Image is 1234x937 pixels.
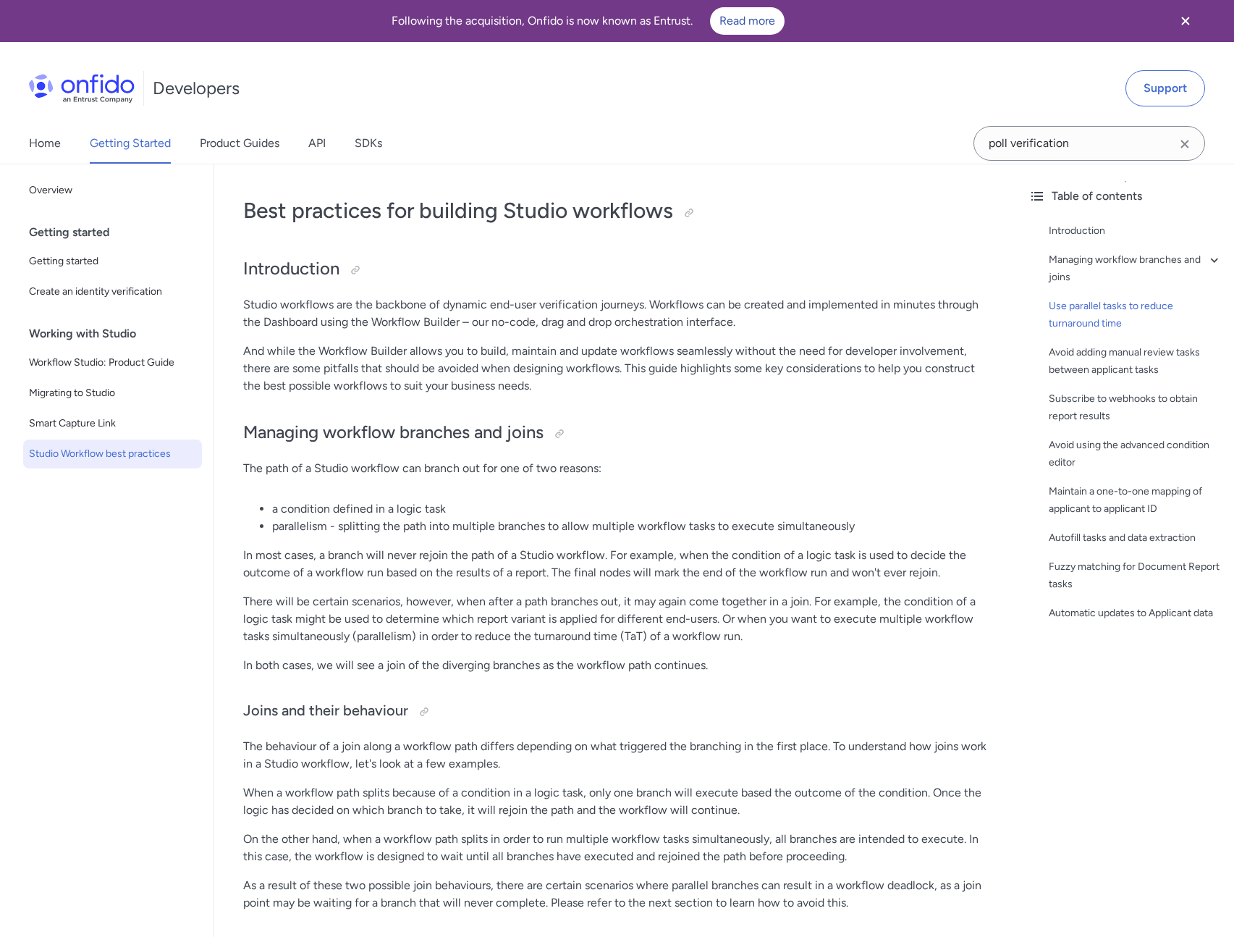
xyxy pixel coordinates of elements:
a: Smart Capture Link [23,409,202,438]
span: Smart Capture Link [29,415,196,432]
p: As a result of these two possible join behaviours, there are certain scenarios where parallel bra... [243,877,988,912]
a: Introduction [1049,222,1222,240]
svg: Clear search field button [1176,135,1193,153]
p: Studio workflows are the backbone of dynamic end-user verification journeys. Workflows can be cre... [243,296,988,331]
a: Product Guides [200,123,279,164]
button: Close banner [1159,3,1212,39]
img: Onfido Logo [29,74,135,103]
span: Overview [29,182,196,199]
span: Studio Workflow best practices [29,445,196,463]
a: Getting started [23,247,202,276]
a: SDKs [355,123,382,164]
a: API [308,123,326,164]
a: Fuzzy matching for Document Report tasks [1049,558,1222,593]
div: Getting started [29,218,208,247]
span: Migrating to Studio [29,385,196,402]
h2: Managing workflow branches and joins [243,421,988,445]
a: Workflow Studio: Product Guide [23,348,202,377]
a: Maintain a one-to-one mapping of applicant to applicant ID [1049,483,1222,518]
p: In most cases, a branch will never rejoin the path of a Studio workflow. For example, when the co... [243,547,988,581]
p: There will be certain scenarios, however, when after a path branches out, it may again come toget... [243,593,988,645]
a: Getting Started [90,123,171,164]
a: Read more [710,7,785,35]
p: On the other hand, when a workflow path splits in order to run multiple workflow tasks simultaneo... [243,831,988,865]
div: Working with Studio [29,319,208,348]
p: The behaviour of a join along a workflow path differs depending on what triggered the branching i... [243,738,988,773]
div: Table of contents [1028,188,1222,205]
a: Avoid adding manual review tasks between applicant tasks [1049,344,1222,379]
a: Avoid using the advanced condition editor [1049,437,1222,471]
a: Managing workflow branches and joins [1049,251,1222,286]
a: Autofill tasks and data extraction [1049,529,1222,547]
h1: Best practices for building Studio workflows [243,196,988,225]
a: Home [29,123,61,164]
svg: Close banner [1177,12,1194,30]
h2: Introduction [243,257,988,282]
h1: Developers [153,77,240,100]
a: Subscribe to webhooks to obtain report results [1049,390,1222,425]
p: The path of a Studio workflow can branch out for one of two reasons: [243,460,988,477]
span: Getting started [29,253,196,270]
a: Support [1125,70,1205,106]
span: Workflow Studio: Product Guide [29,354,196,371]
input: Onfido search input field [973,126,1205,161]
a: Create an identity verification [23,277,202,306]
span: Create an identity verification [29,283,196,301]
a: Migrating to Studio [23,379,202,408]
a: Automatic updates to Applicant data [1049,605,1222,622]
a: Studio Workflow best practices [23,440,202,468]
p: And while the Workflow Builder allows you to build, maintain and update workflows seamlessly with... [243,343,988,395]
p: In both cases, we will see a join of the diverging branches as the workflow path continues. [243,657,988,674]
a: Use parallel tasks to reduce turnaround time [1049,298,1222,332]
a: Overview [23,176,202,205]
div: Following the acquisition, Onfido is now known as Entrust. [17,7,1159,35]
h3: Joins and their behaviour [243,700,988,723]
li: parallelism - splitting the path into multiple branches to allow multiple workflow tasks to execu... [272,518,988,535]
p: When a workflow path splits because of a condition in a logic task, only one branch will execute ... [243,784,988,819]
li: a condition defined in a logic task [272,500,988,518]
